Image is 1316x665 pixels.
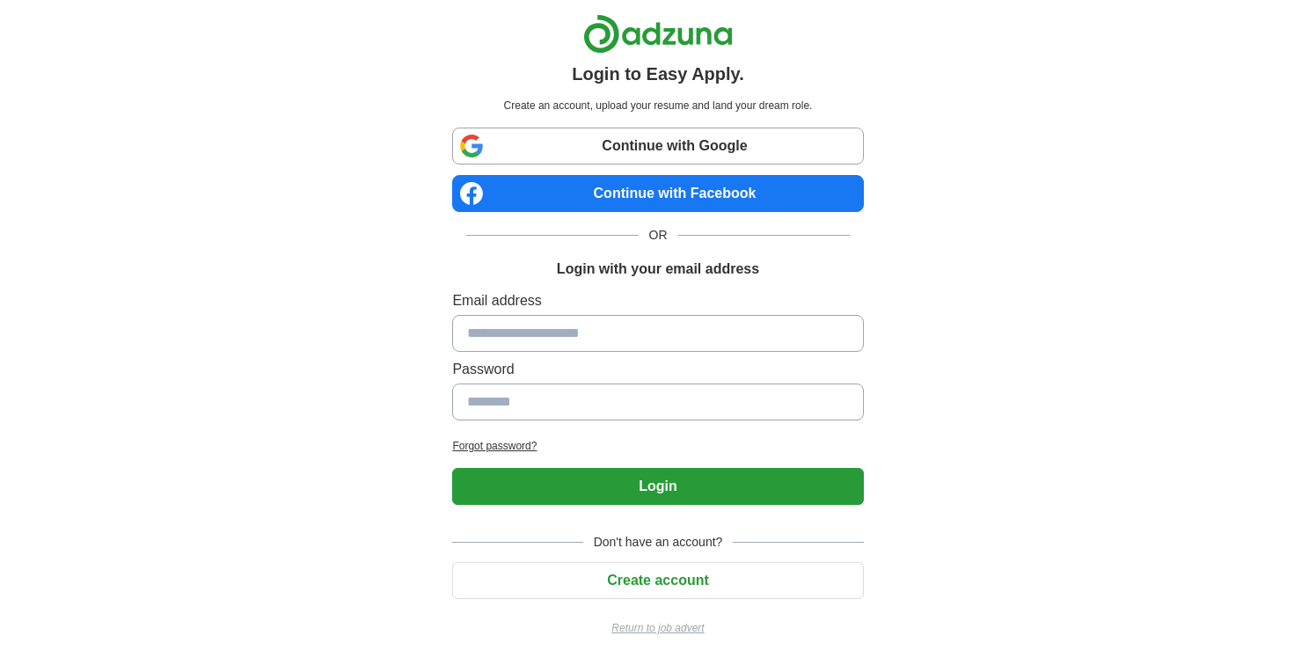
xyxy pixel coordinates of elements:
[572,61,744,87] h1: Login to Easy Apply.
[452,468,863,505] button: Login
[452,438,863,454] a: Forgot password?
[452,573,863,588] a: Create account
[456,98,859,113] p: Create an account, upload your resume and land your dream role.
[452,620,863,636] a: Return to job advert
[452,290,863,311] label: Email address
[639,226,678,245] span: OR
[452,562,863,599] button: Create account
[557,259,759,280] h1: Login with your email address
[452,359,863,380] label: Password
[452,128,863,164] a: Continue with Google
[452,175,863,212] a: Continue with Facebook
[583,533,734,552] span: Don't have an account?
[583,14,733,54] img: Adzuna logo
